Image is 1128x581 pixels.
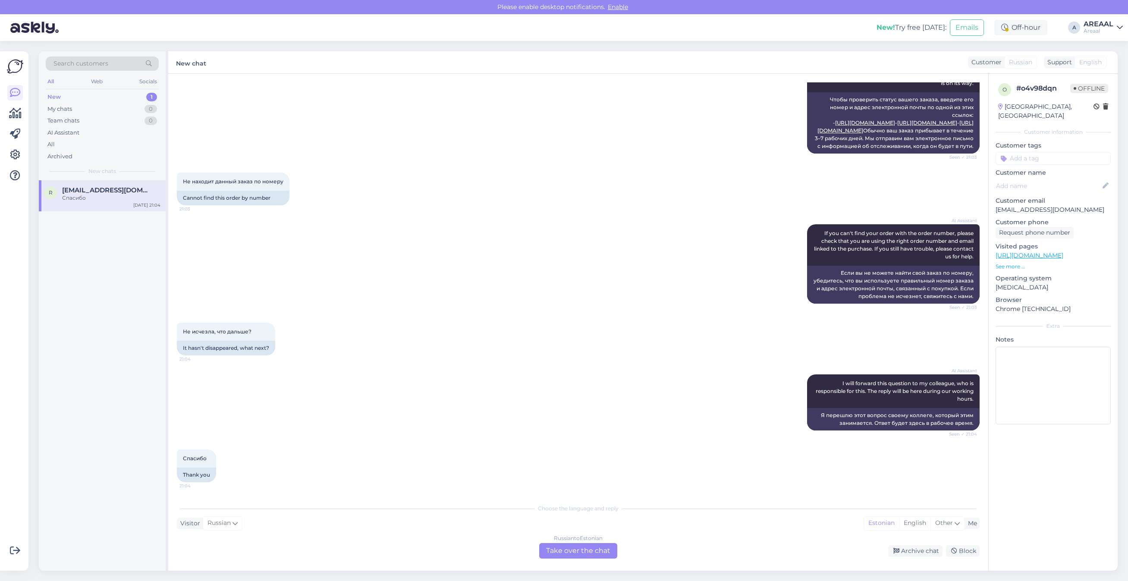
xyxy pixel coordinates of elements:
[207,518,231,528] span: Russian
[47,105,72,113] div: My chats
[968,58,1002,67] div: Customer
[807,408,980,430] div: Я перешлю этот вопрос своему коллеге, который этим занимается. Ответ будет здесь в рабочее время.
[1070,84,1108,93] span: Offline
[807,92,980,154] div: Чтобы проверить статус вашего заказа, введите его номер и адрес электронной почты по одной из эти...
[996,335,1111,344] p: Notes
[945,304,977,311] span: Seen ✓ 21:03
[965,519,977,528] div: Me
[945,367,977,374] span: AI Assistant
[179,483,212,489] span: 21:04
[945,217,977,224] span: AI Assistant
[877,22,946,33] div: Try free [DATE]:
[945,154,977,160] span: Seen ✓ 21:03
[177,519,200,528] div: Visitor
[133,202,160,208] div: [DATE] 21:04
[996,227,1074,239] div: Request phone number
[814,230,975,260] span: If you can't find your order with the order number, please check that you are using the right ord...
[996,196,1111,205] p: Customer email
[183,455,207,462] span: Спасибо
[145,105,157,113] div: 0
[46,76,56,87] div: All
[89,76,104,87] div: Web
[996,295,1111,305] p: Browser
[945,431,977,437] span: Seen ✓ 21:04
[554,534,603,542] div: Russian to Estonian
[996,128,1111,136] div: Customer information
[1002,86,1007,93] span: o
[1084,21,1113,28] div: AREAAL
[62,194,160,202] div: Спасибо
[1084,28,1113,35] div: Areaal
[176,57,206,68] label: New chat
[877,23,895,31] b: New!
[996,168,1111,177] p: Customer name
[996,263,1111,270] p: See more ...
[146,93,157,101] div: 1
[47,93,61,101] div: New
[179,356,212,362] span: 21:04
[177,191,289,205] div: Cannot find this order by number
[1044,58,1072,67] div: Support
[835,119,895,126] a: [URL][DOMAIN_NAME]
[49,189,53,196] span: r
[946,545,980,557] div: Block
[145,116,157,125] div: 0
[47,129,79,137] div: AI Assistant
[47,152,72,161] div: Archived
[177,341,275,355] div: It hasn't disappeared, what next?
[807,266,980,304] div: Если вы не можете найти свой заказ по номеру, убедитесь, что вы используете правильный номер зака...
[177,505,980,512] div: Choose the language and reply
[996,141,1111,150] p: Customer tags
[897,119,957,126] a: [URL][DOMAIN_NAME]
[816,380,975,402] span: I will forward this question to my colleague, who is responsible for this. The reply will be here...
[996,274,1111,283] p: Operating system
[864,517,899,530] div: Estonian
[179,206,212,212] span: 21:03
[88,167,116,175] span: New chats
[1079,58,1102,67] span: English
[539,543,617,559] div: Take over the chat
[47,116,79,125] div: Team chats
[1009,58,1032,67] span: Russian
[998,102,1093,120] div: [GEOGRAPHIC_DATA], [GEOGRAPHIC_DATA]
[996,181,1101,191] input: Add name
[1068,22,1080,34] div: A
[1084,21,1123,35] a: AREAALAreaal
[183,178,283,185] span: Не находит данный заказ по номеру
[996,152,1111,165] input: Add a tag
[1016,83,1070,94] div: # o4v98dqn
[888,545,943,557] div: Archive chat
[7,58,23,75] img: Askly Logo
[996,205,1111,214] p: [EMAIL_ADDRESS][DOMAIN_NAME]
[950,19,984,36] button: Emails
[996,218,1111,227] p: Customer phone
[935,519,953,527] span: Other
[899,517,930,530] div: English
[53,59,108,68] span: Search customers
[605,3,631,11] span: Enable
[996,251,1063,259] a: [URL][DOMAIN_NAME]
[183,328,251,335] span: Не исчезла, что дальше?
[994,20,1047,35] div: Off-hour
[996,283,1111,292] p: [MEDICAL_DATA]
[177,468,216,482] div: Thank you
[47,140,55,149] div: All
[996,242,1111,251] p: Visited pages
[62,186,152,194] span: remmark72@gmail.com
[996,322,1111,330] div: Extra
[138,76,159,87] div: Socials
[996,305,1111,314] p: Chrome [TECHNICAL_ID]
